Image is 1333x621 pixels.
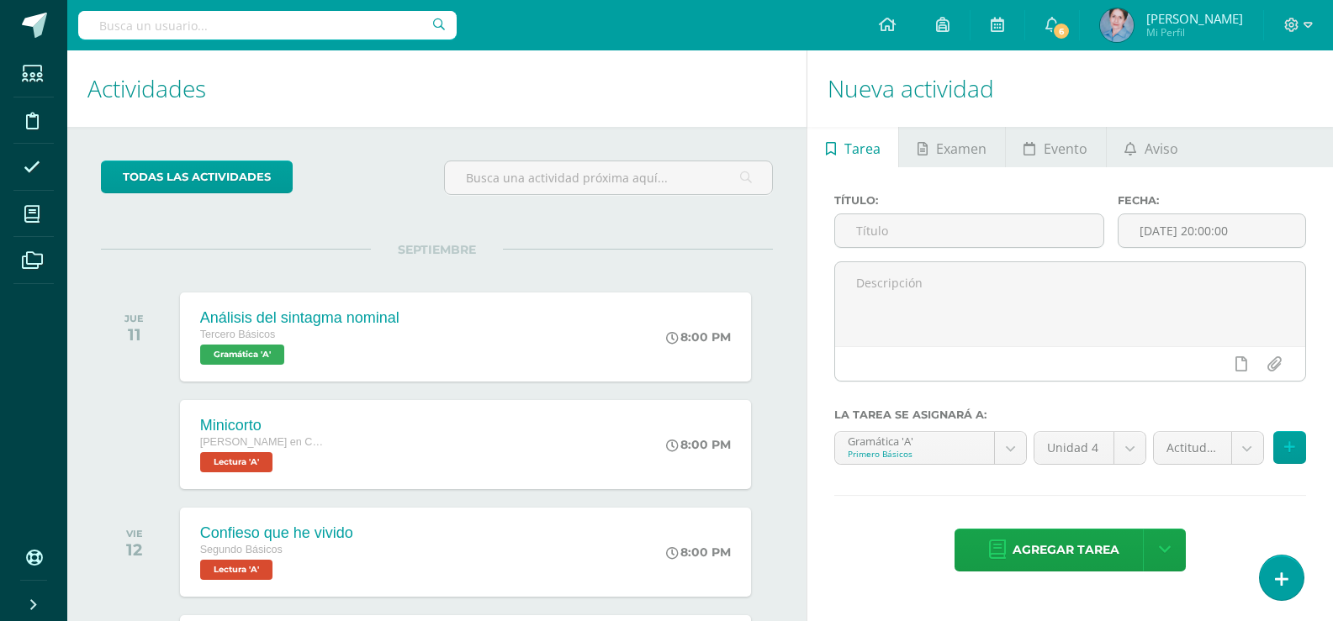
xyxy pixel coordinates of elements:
[835,214,1103,247] input: Título
[124,313,144,324] div: JUE
[200,417,326,434] div: Minicorto
[200,309,399,327] div: Análisis del sintagma nominal
[1107,127,1197,167] a: Aviso
[848,432,981,448] div: Gramática 'A'
[87,50,786,127] h1: Actividades
[200,329,276,340] span: Tercero Básicos
[835,432,1026,464] a: Gramática 'A'Primero Básicos
[1052,22,1071,40] span: 6
[807,127,898,167] a: Tarea
[666,437,731,452] div: 8:00 PM
[200,544,283,555] span: Segundo Básicos
[1119,214,1305,247] input: Fecha de entrega
[445,161,773,194] input: Busca una actividad próxima aquí...
[126,528,143,539] div: VIE
[1047,432,1101,464] span: Unidad 4
[371,242,503,257] span: SEPTIEMBRE
[834,194,1103,207] label: Título:
[844,129,881,169] span: Tarea
[1118,194,1306,207] label: Fecha:
[828,50,1313,127] h1: Nueva actividad
[1154,432,1263,464] a: Actitudes (10.0%)
[848,448,981,460] div: Primero Básicos
[124,324,144,345] div: 11
[1100,8,1134,42] img: f7548f7f17067687f030f24d0d01e9c5.png
[200,452,272,472] span: Lectura 'A'
[666,329,731,345] div: 8:00 PM
[899,127,1004,167] a: Examen
[936,129,987,169] span: Examen
[1013,529,1119,571] span: Agregar tarea
[200,524,353,542] div: Confieso que he vivido
[1146,25,1243,39] span: Mi Perfil
[1044,129,1087,169] span: Evento
[1006,127,1106,167] a: Evento
[101,161,293,193] a: todas las Actividades
[834,408,1306,421] label: La tarea se asignará a:
[200,436,326,448] span: [PERSON_NAME] en CCLL
[200,345,284,365] span: Gramática 'A'
[666,545,731,560] div: 8:00 PM
[126,539,143,560] div: 12
[200,560,272,580] span: Lectura 'A'
[1034,432,1145,464] a: Unidad 4
[1166,432,1219,464] span: Actitudes (10.0%)
[78,11,457,39] input: Busca un usuario...
[1146,10,1243,27] span: [PERSON_NAME]
[1145,129,1178,169] span: Aviso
